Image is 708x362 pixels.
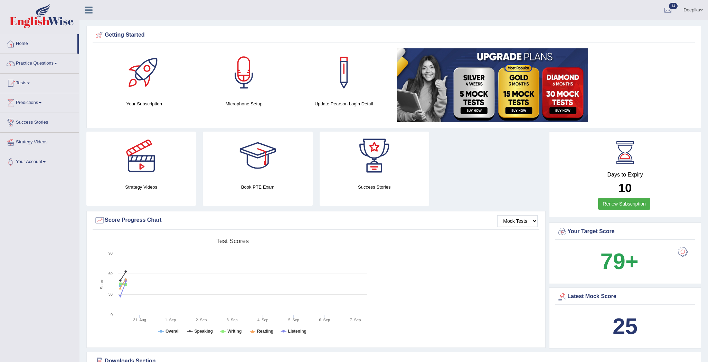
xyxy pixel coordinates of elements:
div: Getting Started [94,30,693,40]
tspan: Writing [227,329,242,334]
img: small5.jpg [397,48,588,122]
tspan: 7. Sep [350,318,361,322]
tspan: 4. Sep [257,318,268,322]
tspan: Listening [288,329,306,334]
h4: Update Pearson Login Detail [298,100,390,107]
tspan: 31. Aug [133,318,146,322]
h4: Success Stories [320,183,429,191]
b: 79+ [601,249,639,274]
tspan: 6. Sep [319,318,330,322]
text: 60 [108,271,113,276]
a: Success Stories [0,113,79,130]
h4: Days to Expiry [557,172,693,178]
tspan: Overall [166,329,180,334]
a: Renew Subscription [598,198,650,210]
tspan: 3. Sep [227,318,238,322]
tspan: Reading [257,329,273,334]
a: Predictions [0,93,79,111]
div: Latest Mock Score [557,292,693,302]
div: Your Target Score [557,227,693,237]
a: Practice Questions [0,54,79,71]
h4: Microphone Setup [198,100,291,107]
h4: Strategy Videos [86,183,196,191]
a: Your Account [0,152,79,170]
h4: Book PTE Exam [203,183,312,191]
span: 14 [669,3,678,9]
a: Strategy Videos [0,133,79,150]
tspan: 1. Sep [165,318,176,322]
text: 90 [108,251,113,255]
a: Tests [0,74,79,91]
div: Score Progress Chart [94,215,538,226]
tspan: 2. Sep [196,318,207,322]
text: 30 [108,292,113,296]
tspan: Test scores [216,238,249,245]
h4: Your Subscription [98,100,191,107]
tspan: Speaking [195,329,213,334]
text: 0 [111,313,113,317]
tspan: 5. Sep [288,318,299,322]
b: 25 [613,314,638,339]
a: Home [0,34,77,51]
b: 10 [619,181,632,194]
tspan: Score [100,278,104,289]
